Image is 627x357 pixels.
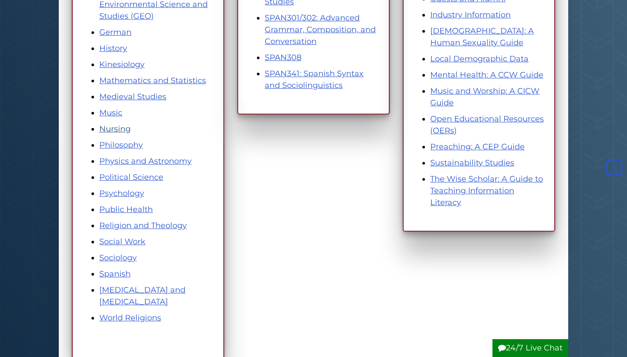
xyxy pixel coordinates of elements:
a: Spanish [99,269,131,279]
a: Religion and Theology [99,221,187,230]
a: Music and Worship: A CICW Guide [430,86,539,108]
a: Music [99,108,122,118]
a: SPAN301/302: Advanced Grammar, Composition, and Conversation [265,13,376,46]
a: History [99,44,127,53]
a: Sustainability Studies [430,158,514,168]
a: [MEDICAL_DATA] and [MEDICAL_DATA] [99,285,185,306]
a: [DEMOGRAPHIC_DATA]: A Human Sexuality Guide [430,26,534,47]
a: Sociology [99,253,137,263]
a: SPAN308 [265,53,301,62]
a: SPAN341: Spanish Syntax and Sociolinguistics [265,69,364,90]
a: Medieval Studies [99,92,166,101]
a: Mathematics and Statistics [99,76,206,85]
a: Back to Top [604,163,625,172]
a: Physics and Astronomy [99,156,192,166]
a: Philosophy [99,140,143,150]
a: Social Work [99,237,145,246]
a: Political Science [99,172,163,182]
button: 24/7 Live Chat [492,339,568,357]
a: Nursing [99,124,131,134]
a: World Religions [99,313,161,323]
a: Industry Information [430,10,511,20]
a: Public Health [99,205,153,214]
a: Mental Health: A CCW Guide [430,70,543,80]
a: Preaching: A CEP Guide [430,142,525,152]
a: Local Demographic Data [430,54,529,64]
a: German [99,27,131,37]
a: Kinesiology [99,60,145,69]
a: Open Educational Resources (OERs) [430,114,544,135]
a: The Wise Scholar: A Guide to Teaching Information Literacy [430,174,543,207]
a: Psychology [99,189,144,198]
